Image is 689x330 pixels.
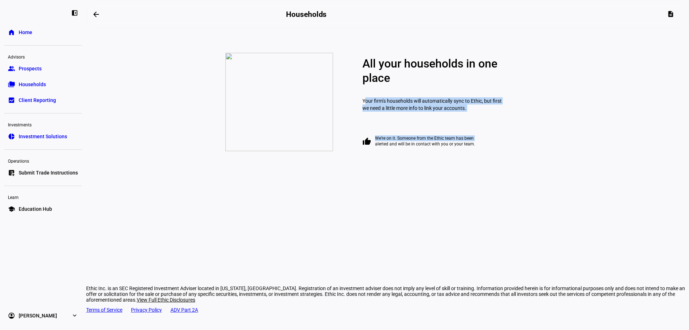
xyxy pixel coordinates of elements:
span: [PERSON_NAME] [19,312,57,319]
a: ADV Part 2A [170,307,198,313]
div: Learn [4,192,82,202]
a: pie_chartInvestment Solutions [4,129,82,144]
a: folder_copyHouseholds [4,77,82,92]
eth-mat-symbol: list_alt_add [8,169,15,176]
mat-icon: thumb_up [362,137,371,146]
span: Investment Solutions [19,133,67,140]
eth-mat-symbol: group [8,65,15,72]
span: Home [19,29,32,36]
eth-mat-symbol: left_panel_close [71,9,78,17]
span: Client Reporting [19,97,56,104]
div: Investments [4,119,82,129]
a: groupProspects [4,61,82,76]
eth-mat-symbol: school [8,205,15,213]
div: Ethic Inc. is an SEC Registered Investment Adviser located in [US_STATE], [GEOGRAPHIC_DATA]. Regi... [86,285,689,303]
eth-mat-symbol: bid_landscape [8,97,15,104]
a: Privacy Policy [131,307,162,313]
mat-icon: arrow_backwards [92,10,100,19]
a: Terms of Service [86,307,122,313]
p: All your households in one place [362,56,502,85]
mat-icon: description [667,10,674,18]
eth-mat-symbol: folder_copy [8,81,15,88]
eth-mat-symbol: account_circle [8,312,15,319]
img: zero-household.png [225,53,333,151]
eth-mat-symbol: home [8,29,15,36]
div: Advisors [4,51,82,61]
eth-mat-symbol: expand_more [71,312,78,319]
a: bid_landscapeClient Reporting [4,93,82,107]
span: Households [19,81,46,88]
span: Prospects [19,65,42,72]
p: We’re on it. Someone from the Ethic team has been alerted and will be in contact with you or your... [362,135,477,147]
span: Education Hub [19,205,52,213]
span: Submit Trade Instructions [19,169,78,176]
a: homeHome [4,25,82,39]
div: Operations [4,155,82,166]
eth-mat-symbol: pie_chart [8,133,15,140]
span: View Full Ethic Disclosures [137,297,195,303]
p: Your firm’s households will automatically sync to Ethic, but first we need a little more info to ... [362,90,502,119]
h2: Households [286,10,327,19]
